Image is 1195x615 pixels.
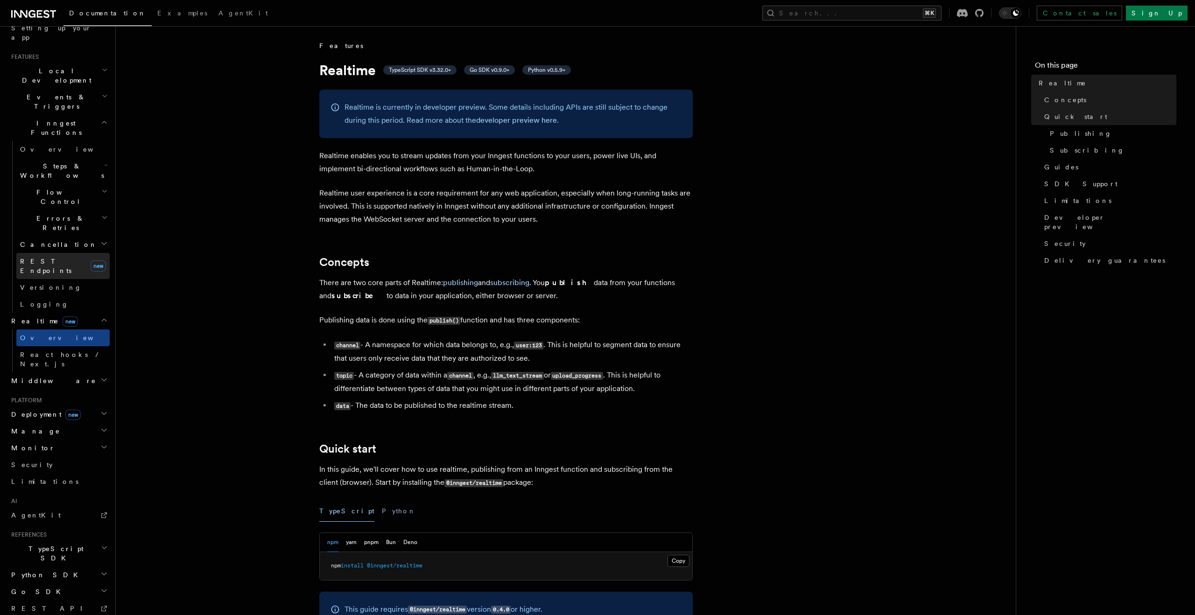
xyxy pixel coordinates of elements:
[7,531,47,538] span: References
[20,334,116,342] span: Overview
[7,566,110,583] button: Python SDK
[1040,192,1176,209] a: Limitations
[1040,209,1176,235] a: Developer preview
[7,497,17,505] span: AI
[331,291,387,300] strong: subscribe
[16,184,110,210] button: Flow Control
[91,260,106,272] span: new
[367,562,422,569] span: @inngest/realtime
[1044,213,1176,231] span: Developer preview
[63,316,78,327] span: new
[20,301,69,308] span: Logging
[331,562,341,569] span: npm
[7,141,110,313] div: Inngest Functions
[319,187,693,226] p: Realtime user experience is a core requirement for any web application, especially when long-runn...
[1126,6,1188,21] a: Sign Up
[11,605,91,612] span: REST API
[1044,112,1107,121] span: Quick start
[7,89,110,115] button: Events & Triggers
[11,461,53,468] span: Security
[7,316,78,326] span: Realtime
[63,3,152,26] a: Documentation
[346,533,357,552] button: yarn
[319,314,693,327] p: Publishing data is done using the function and has three components:
[16,279,110,296] a: Versioning
[7,440,110,456] button: Monitor
[1046,142,1176,159] a: Subscribing
[364,533,379,552] button: pnpm
[16,236,110,253] button: Cancellation
[1044,95,1086,105] span: Concepts
[514,342,543,349] code: user:123
[7,397,42,404] span: Platform
[16,161,104,180] span: Steps & Workflows
[20,284,82,291] span: Versioning
[428,317,460,325] code: publish()
[1044,162,1078,172] span: Guides
[1040,108,1176,125] a: Quick start
[152,3,213,25] a: Examples
[334,402,351,410] code: data
[1035,60,1176,75] h4: On this page
[218,9,268,17] span: AgentKit
[7,456,110,473] a: Security
[1040,252,1176,269] a: Delivery guarantees
[1039,78,1086,88] span: Realtime
[1040,235,1176,252] a: Security
[341,562,364,569] span: install
[1035,75,1176,91] a: Realtime
[319,62,693,78] h1: Realtime
[319,41,363,50] span: Features
[319,149,693,175] p: Realtime enables you to stream updates from your Inngest functions to your users, power live UIs,...
[7,540,110,566] button: TypeScript SDK
[491,606,511,614] code: 0.4.0
[7,583,110,600] button: Go SDK
[999,7,1021,19] button: Toggle dark mode
[1044,179,1118,189] span: SDK Support
[319,256,369,269] a: Concepts
[762,6,942,21] button: Search...⌘K
[331,338,693,365] li: - A namespace for which data belongs to, e.g., . This is helpful to segment data to ensure that u...
[1037,6,1122,21] a: Contact sales
[7,406,110,423] button: Deploymentnew
[7,473,110,490] a: Limitations
[20,258,71,274] span: REST Endpoints
[334,342,360,349] code: channel
[319,463,693,489] p: In this guide, we'll cover how to use realtime, publishing from an Inngest function and subscribi...
[1044,256,1165,265] span: Delivery guarantees
[20,146,116,153] span: Overview
[11,478,78,485] span: Limitations
[923,8,936,18] kbd: ⌘K
[668,555,689,567] button: Copy
[7,372,110,389] button: Middleware
[386,533,396,552] button: Bun
[7,587,66,596] span: Go SDK
[16,253,110,279] a: REST Endpointsnew
[382,501,416,522] button: Python
[470,66,509,74] span: Go SDK v0.9.0+
[65,410,81,420] span: new
[443,278,478,287] a: publishing
[20,351,103,368] span: React hooks / Next.js
[331,399,693,412] li: - The data to be published to the realtime stream.
[7,376,96,385] span: Middleware
[7,92,102,111] span: Events & Triggers
[389,66,451,74] span: TypeScript SDK v3.32.0+
[16,210,110,236] button: Errors & Retries
[476,116,557,125] a: developer preview here
[7,507,110,524] a: AgentKit
[11,511,61,519] span: AgentKit
[16,296,110,313] a: Logging
[403,533,417,552] button: Deno
[319,442,376,455] a: Quick start
[7,53,39,61] span: Features
[344,101,682,127] p: Realtime is currently in developer preview. Some details including APIs are still subject to chan...
[7,544,101,563] span: TypeScript SDK
[7,443,55,453] span: Monitor
[1050,146,1125,155] span: Subscribing
[16,141,110,158] a: Overview
[1040,175,1176,192] a: SDK Support
[408,606,467,614] code: @inngest/realtime
[1044,196,1111,205] span: Limitations
[7,570,84,580] span: Python SDK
